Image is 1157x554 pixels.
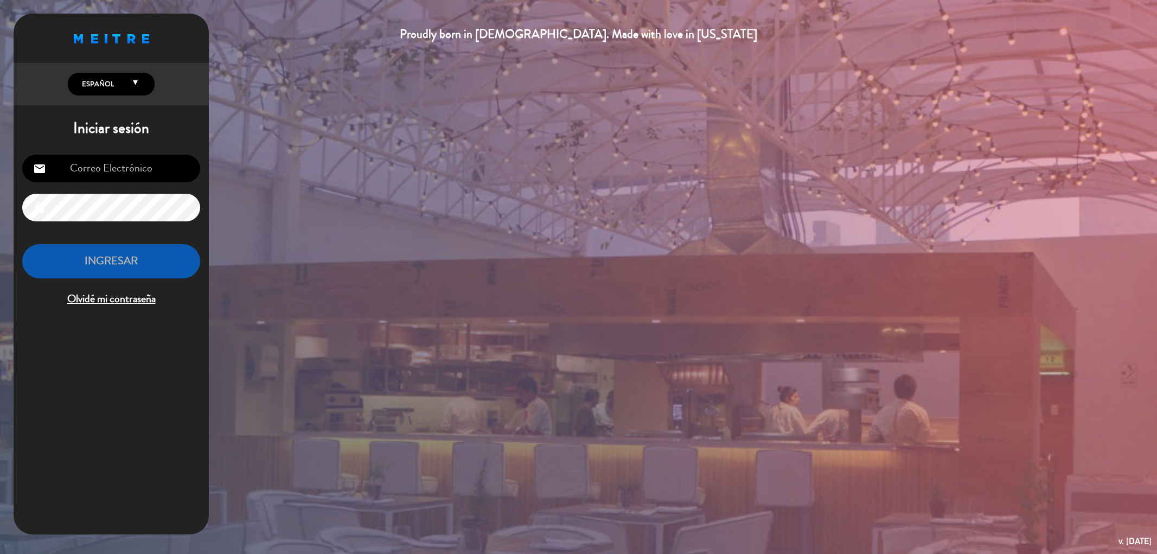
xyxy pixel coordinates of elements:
button: INGRESAR [22,244,200,278]
span: Español [79,79,114,90]
span: Olvidé mi contraseña [22,290,200,308]
i: email [33,162,46,175]
h1: Iniciar sesión [14,119,209,138]
div: v. [DATE] [1118,534,1152,549]
i: lock [33,201,46,214]
input: Correo Electrónico [22,155,200,182]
